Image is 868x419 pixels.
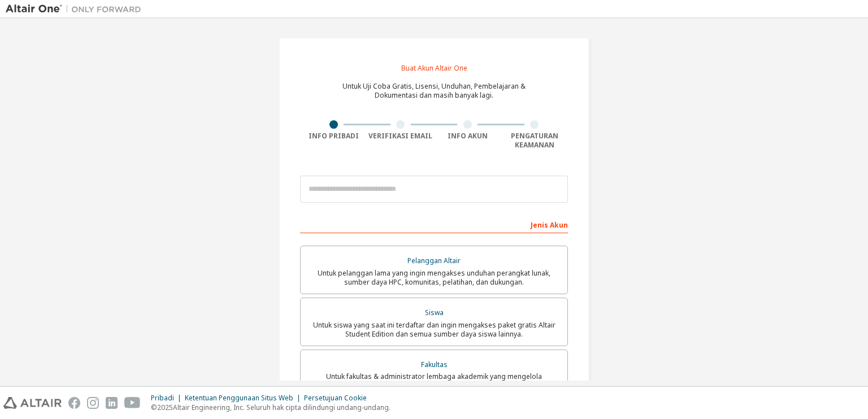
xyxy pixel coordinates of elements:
[407,256,461,265] font: Pelanggan Altair
[106,397,118,409] img: linkedin.svg
[448,131,488,141] font: Info Akun
[151,393,174,403] font: Pribadi
[368,131,432,141] font: Verifikasi Email
[3,397,62,409] img: altair_logo.svg
[304,393,367,403] font: Persetujuan Cookie
[531,220,568,230] font: Jenis Akun
[342,81,526,91] font: Untuk Uji Coba Gratis, Lisensi, Unduhan, Pembelajaran &
[185,393,293,403] font: Ketentuan Penggunaan Situs Web
[6,3,147,15] img: Altair Satu
[68,397,80,409] img: facebook.svg
[124,397,141,409] img: youtube.svg
[151,403,157,412] font: ©
[318,268,550,287] font: Untuk pelanggan lama yang ingin mengakses unduhan perangkat lunak, sumber daya HPC, komunitas, pe...
[157,403,173,412] font: 2025
[313,320,555,339] font: Untuk siswa yang saat ini terdaftar dan ingin mengakses paket gratis Altair Student Edition dan s...
[375,90,493,100] font: Dokumentasi dan masih banyak lagi.
[87,397,99,409] img: instagram.svg
[401,63,467,73] font: Buat Akun Altair One
[425,308,444,317] font: Siswa
[511,131,558,150] font: Pengaturan Keamanan
[173,403,390,412] font: Altair Engineering, Inc. Seluruh hak cipta dilindungi undang-undang.
[324,372,544,390] font: Untuk fakultas & administrator lembaga akademik yang mengelola mahasiswa dan mengakses perangkat ...
[309,131,359,141] font: Info Pribadi
[421,360,448,369] font: Fakultas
